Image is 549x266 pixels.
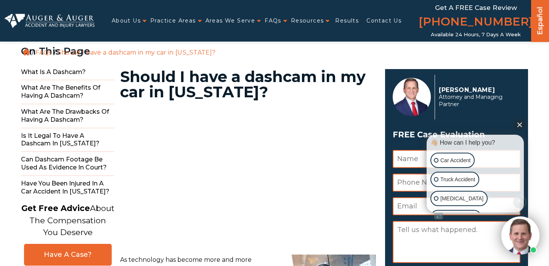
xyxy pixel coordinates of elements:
[439,94,516,108] span: Attorney and Managing Partner
[21,104,114,128] span: What are the Drawbacks of Having a Dashcam?
[419,13,533,32] a: [PHONE_NUMBER]
[35,49,51,56] a: FAQs
[24,244,112,266] a: Have A Case?
[393,197,520,215] input: Email
[435,4,517,11] span: Get a FREE Case Review
[291,13,324,29] a: Resources
[501,216,539,255] img: Intaker widget Avatar
[120,110,376,243] iframe: YouTube video player
[21,80,114,104] span: What are the Benefits of Having a Dashcam?
[32,250,104,259] span: Have A Case?
[21,203,90,213] strong: Get Free Advice
[21,128,114,152] span: Is it Legal to Have a Dashcam in [US_STATE]?
[21,64,114,81] span: What Is a Dashcam?
[23,48,30,55] a: Home
[429,139,522,147] div: 👋🏼 How can I help you?
[335,13,359,29] a: Results
[205,13,255,29] a: Areas We Serve
[120,69,376,100] h1: Should I have a dashcam in my car in [US_STATE]?
[21,202,114,239] p: About The Compensation You Deserve
[434,213,443,219] a: Open intaker chat
[21,152,114,176] span: Can Dashcam Footage Be Used as Evidence in Court?
[393,127,520,142] span: FREE Case Evaluation
[56,49,217,56] li: Should I have a dashcam in my car in [US_STATE]?
[366,13,401,29] a: Contact Us
[21,176,114,200] span: Have You Been Injured in a Car Accident in [US_STATE]?
[440,175,475,184] p: Truck Accident
[393,78,431,116] img: Herbert Auger
[150,13,196,29] a: Practice Areas
[440,194,483,203] p: [MEDICAL_DATA]
[431,32,521,38] span: Available 24 Hours, 7 Days a Week
[393,150,520,168] input: Name
[440,156,470,165] p: Car Accident
[5,14,95,27] img: Auger & Auger Accident and Injury Lawyers Logo
[112,13,141,29] a: About Us
[265,13,281,29] a: FAQs
[393,174,520,192] input: Phone Number
[514,119,525,130] button: Close Intaker Chat Widget
[439,86,516,94] p: [PERSON_NAME]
